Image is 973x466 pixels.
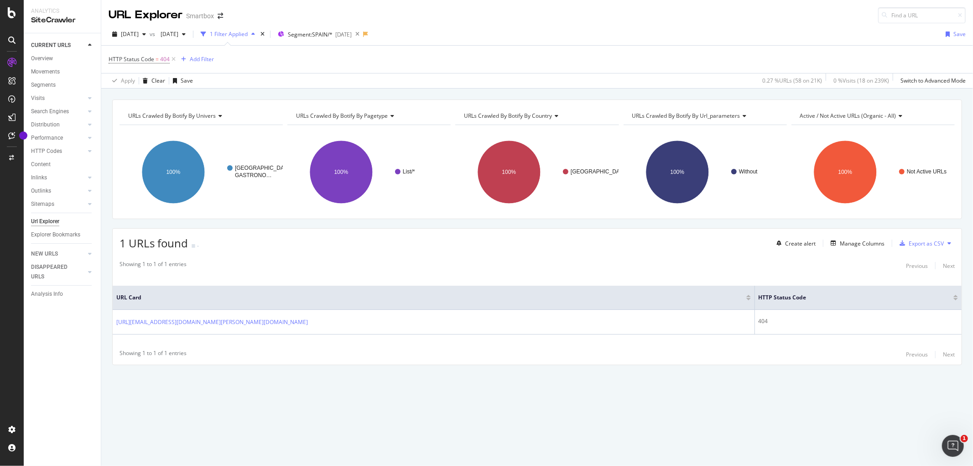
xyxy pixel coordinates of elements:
[31,120,85,130] a: Distribution
[571,168,628,175] text: [GEOGRAPHIC_DATA]
[210,30,248,38] div: 1 Filter Applied
[157,27,189,42] button: [DATE]
[838,169,852,175] text: 100%
[878,7,966,23] input: Find a URL
[109,55,154,63] span: HTTP Status Code
[31,173,85,183] a: Inlinks
[294,109,442,123] h4: URLs Crawled By Botify By pagetype
[630,109,779,123] h4: URLs Crawled By Botify By url_parameters
[121,30,139,38] span: 2025 Sep. 8th
[943,351,955,358] div: Next
[502,169,516,175] text: 100%
[335,31,352,38] div: [DATE]
[31,289,94,299] a: Analysis Info
[157,30,178,38] span: 2025 Aug. 25th
[31,262,85,282] a: DISAPPEARED URLS
[31,133,85,143] a: Performance
[31,67,94,77] a: Movements
[833,77,889,84] div: 0 % Visits ( 18 on 239K )
[169,73,193,88] button: Save
[31,147,85,156] a: HTTP Codes
[31,199,85,209] a: Sitemaps
[791,132,955,212] svg: A chart.
[624,132,787,212] svg: A chart.
[120,260,187,271] div: Showing 1 to 1 of 1 entries
[120,349,187,360] div: Showing 1 to 1 of 1 entries
[455,132,619,212] svg: A chart.
[900,77,966,84] div: Switch to Advanced Mode
[259,30,266,39] div: times
[296,112,388,120] span: URLs Crawled By Botify By pagetype
[800,112,896,120] span: Active / Not Active URLs (organic - all)
[288,31,333,38] span: Segment: SPAIN/*
[31,41,85,50] a: CURRENT URLS
[909,240,944,247] div: Export as CSV
[31,249,58,259] div: NEW URLS
[186,11,214,21] div: Smartbox
[906,262,928,270] div: Previous
[798,109,947,123] h4: Active / Not Active URLs
[943,349,955,360] button: Next
[31,230,94,240] a: Explorer Bookmarks
[167,169,181,175] text: 100%
[121,77,135,84] div: Apply
[31,41,71,50] div: CURRENT URLS
[31,186,85,196] a: Outlinks
[759,293,940,302] span: HTTP Status Code
[192,245,195,247] img: Equal
[109,7,182,23] div: URL Explorer
[31,173,47,183] div: Inlinks
[906,351,928,358] div: Previous
[31,160,51,169] div: Content
[632,112,740,120] span: URLs Crawled By Botify By url_parameters
[31,133,63,143] div: Performance
[109,73,135,88] button: Apply
[942,435,964,457] iframe: Intercom live chat
[109,27,150,42] button: [DATE]
[31,120,60,130] div: Distribution
[150,30,157,38] span: vs
[19,131,27,140] div: Tooltip anchor
[156,55,159,63] span: =
[897,73,966,88] button: Switch to Advanced Mode
[670,169,684,175] text: 100%
[31,107,69,116] div: Search Engines
[120,236,188,251] span: 1 URLs found
[31,249,85,259] a: NEW URLS
[120,132,283,212] svg: A chart.
[287,132,451,212] svg: A chart.
[31,7,94,15] div: Analytics
[906,349,928,360] button: Previous
[907,168,947,175] text: Not Active URLs
[334,169,349,175] text: 100%
[31,230,80,240] div: Explorer Bookmarks
[235,165,294,171] text: [GEOGRAPHIC_DATA]/
[31,80,94,90] a: Segments
[942,27,966,42] button: Save
[827,238,885,249] button: Manage Columns
[31,54,94,63] a: Overview
[235,172,272,178] text: GASTRONO…
[274,27,352,42] button: Segment:SPAIN/*[DATE]
[126,109,275,123] h4: URLs Crawled By Botify By univers
[961,435,968,442] span: 1
[177,54,214,65] button: Add Filter
[773,236,816,251] button: Create alert
[31,147,62,156] div: HTTP Codes
[953,30,966,38] div: Save
[31,67,60,77] div: Movements
[116,293,744,302] span: URL Card
[739,168,758,175] text: Without
[762,77,822,84] div: 0.27 % URLs ( 58 on 21K )
[785,240,816,247] div: Create alert
[31,160,94,169] a: Content
[31,80,56,90] div: Segments
[906,260,928,271] button: Previous
[943,262,955,270] div: Next
[190,55,214,63] div: Add Filter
